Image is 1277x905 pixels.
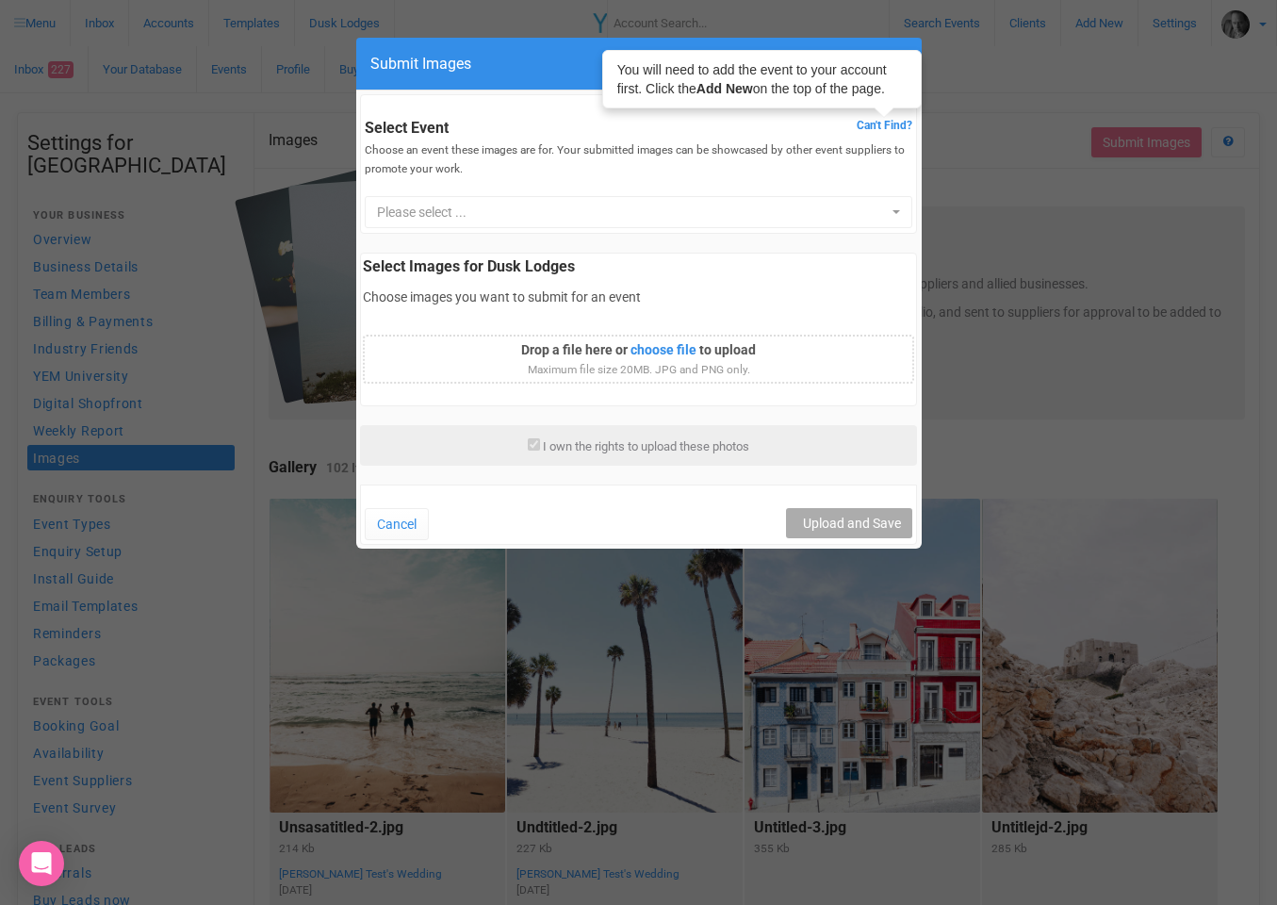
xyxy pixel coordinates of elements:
button: Cancel [365,508,429,540]
span: Drop a file here or to upload [521,342,756,357]
span: I own the rights to upload these photos [543,439,749,453]
span: Please select ... [377,203,888,222]
span: Can't Find? [857,118,912,134]
strong: Add New [696,81,753,96]
p: Choose images you want to submit for an event [363,288,913,306]
span: × [893,47,908,78]
legend: Select Event [365,118,912,140]
h4: Submit Images [370,52,908,75]
small: Maximum file size 20MB. JPG and PNG only. [528,363,750,376]
legend: Select Images for Dusk Lodges [363,256,913,278]
small: Choose an event these images are for. Your submitted images can be showcased by other event suppl... [365,143,905,175]
span: Upload and Save [803,516,901,531]
div: You will need to add the event to your account first. Click the on the top of the page. [604,52,920,107]
div: Open Intercom Messenger [19,841,64,886]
